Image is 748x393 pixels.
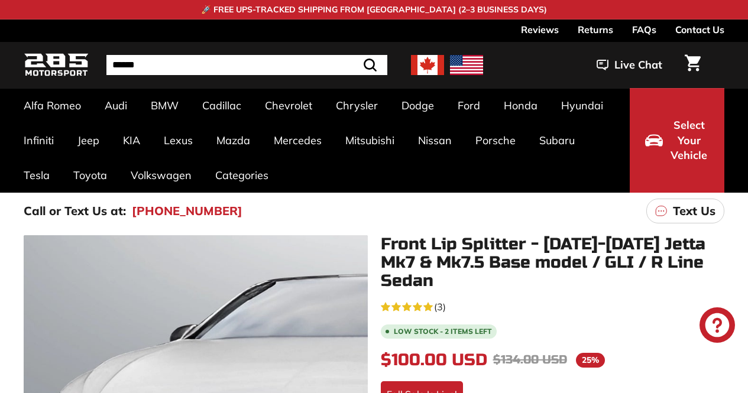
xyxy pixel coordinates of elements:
a: Toyota [61,158,119,193]
a: Hyundai [549,88,615,123]
a: 5.0 rating (3 votes) [381,298,725,314]
h1: Front Lip Splitter - [DATE]-[DATE] Jetta Mk7 & Mk7.5 Base model / GLI / R Line Sedan [381,235,725,290]
a: Mercedes [262,123,333,158]
a: Honda [492,88,549,123]
a: Dodge [390,88,446,123]
span: $100.00 USD [381,350,487,370]
p: Text Us [673,202,715,220]
a: Alfa Romeo [12,88,93,123]
a: BMW [139,88,190,123]
a: Mazda [205,123,262,158]
a: Infiniti [12,123,66,158]
a: Cart [678,45,708,85]
a: Reviews [521,20,559,40]
a: Mitsubishi [333,123,406,158]
inbox-online-store-chat: Shopify online store chat [696,307,739,346]
a: KIA [111,123,152,158]
a: Contact Us [675,20,724,40]
a: Text Us [646,199,724,223]
button: Select Your Vehicle [630,88,724,193]
a: Lexus [152,123,205,158]
a: Audi [93,88,139,123]
span: Low stock - 2 items left [394,328,492,335]
a: Nissan [406,123,464,158]
a: [PHONE_NUMBER] [132,202,242,220]
a: Ford [446,88,492,123]
button: Live Chat [581,50,678,80]
input: Search [106,55,387,75]
a: Chrysler [324,88,390,123]
a: Subaru [527,123,587,158]
img: Logo_285_Motorsport_areodynamics_components [24,51,89,79]
a: Returns [578,20,613,40]
p: 🚀 FREE UPS-TRACKED SHIPPING FROM [GEOGRAPHIC_DATA] (2–3 BUSINESS DAYS) [201,4,547,16]
a: Jeep [66,123,111,158]
span: Select Your Vehicle [669,118,709,163]
a: Cadillac [190,88,253,123]
a: FAQs [632,20,656,40]
a: Volkswagen [119,158,203,193]
span: (3) [434,300,446,314]
a: Chevrolet [253,88,324,123]
a: Tesla [12,158,61,193]
p: Call or Text Us at: [24,202,126,220]
span: Live Chat [614,57,662,73]
a: Porsche [464,123,527,158]
span: 25% [576,353,605,368]
a: Categories [203,158,280,193]
span: $134.00 USD [493,352,567,367]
